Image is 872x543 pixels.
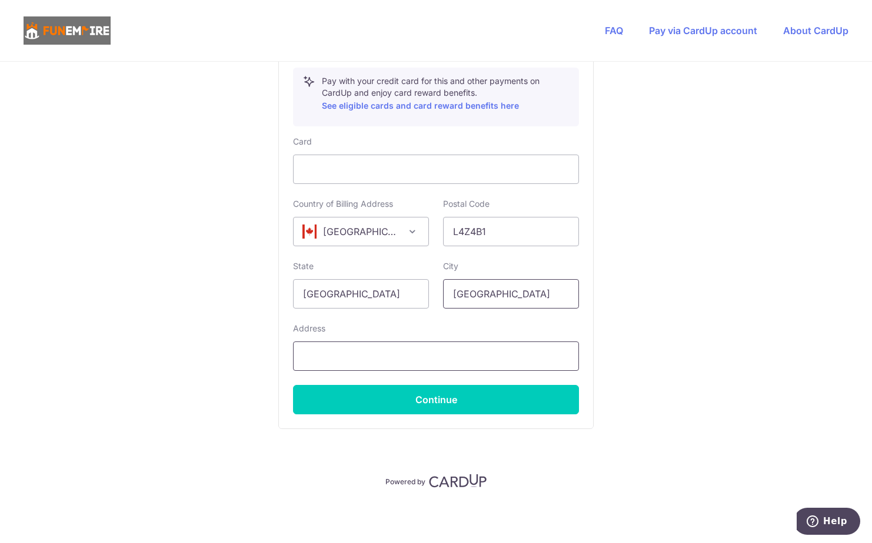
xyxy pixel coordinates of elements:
[293,385,579,414] button: Continue
[293,217,429,246] span: Canada
[303,162,569,176] iframe: Secure card payment input frame
[385,475,425,487] p: Powered by
[293,323,325,334] label: Address
[322,75,569,113] p: Pay with your credit card for this and other payments on CardUp and enjoy card reward benefits.
[443,260,458,272] label: City
[294,217,428,246] span: Canada
[605,25,623,36] a: FAQ
[443,198,490,210] label: Postal Code
[293,136,312,148] label: Card
[429,474,487,488] img: CardUp
[797,508,860,537] iframe: Opens a widget where you can find more information
[293,198,393,210] label: Country of Billing Address
[649,25,757,36] a: Pay via CardUp account
[322,100,519,110] a: See eligible cards and card reward benefits here
[783,25,848,36] a: About CardUp
[443,217,579,246] input: Example 123456
[293,260,314,272] label: State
